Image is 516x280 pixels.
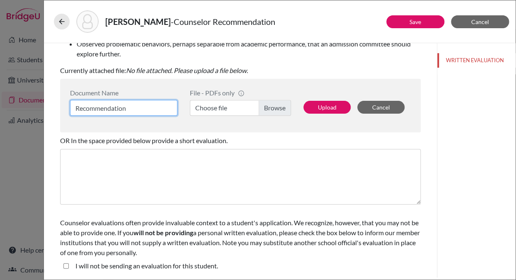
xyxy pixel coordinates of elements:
li: Observed problematic behaviors, perhaps separable from academic performance, that an admission co... [77,39,421,59]
button: Upload [303,101,351,114]
strong: [PERSON_NAME] [105,17,171,27]
span: Counselor evaluations often provide invaluable context to a student's application. We recognize, ... [60,219,420,256]
span: info [238,90,245,97]
i: No file attached. Please upload a file below. [126,66,248,74]
span: - Counselor Recommendation [171,17,275,27]
b: will not be providing [133,229,193,236]
div: File - PDFs only [190,89,291,97]
button: Cancel [357,101,405,114]
div: Document Name [70,89,177,97]
span: OR In the space provided below provide a short evaluation. [60,136,228,144]
label: I will not be sending an evaluation for this student. [75,261,218,271]
button: WRITTEN EVALUATION [437,53,516,68]
label: Choose file [190,100,291,116]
